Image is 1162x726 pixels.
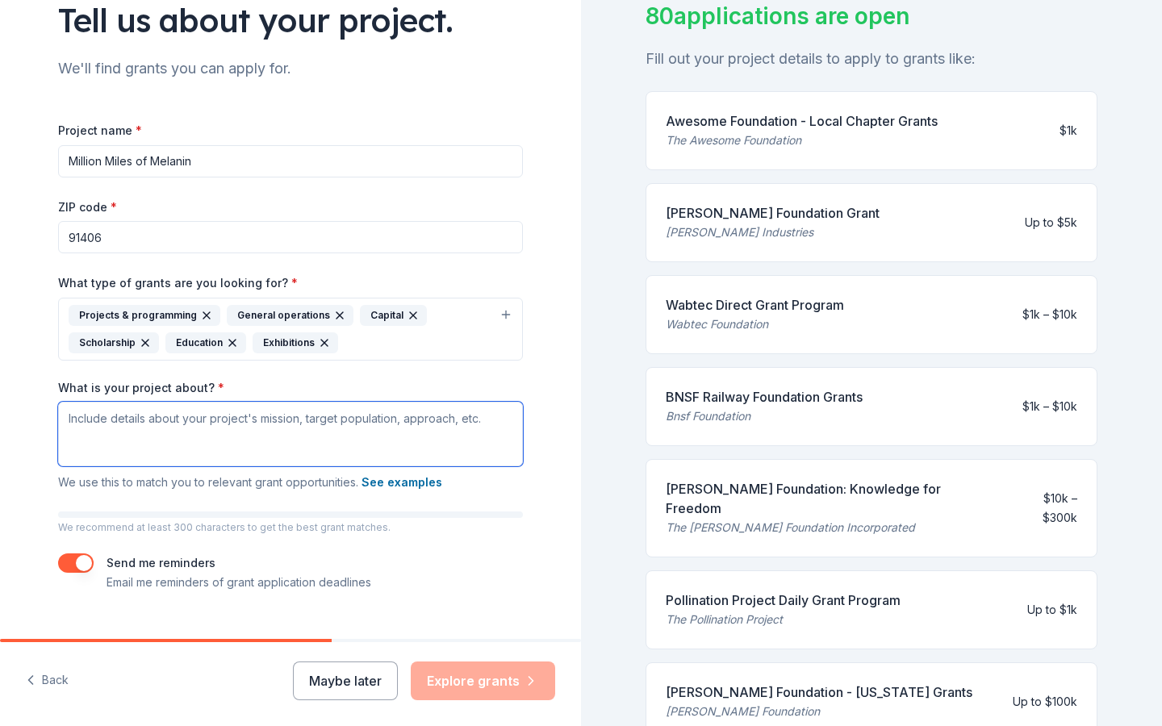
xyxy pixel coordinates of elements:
[666,315,844,334] div: Wabtec Foundation
[58,199,117,215] label: ZIP code
[58,475,442,489] span: We use this to match you to relevant grant opportunities.
[1022,305,1077,324] div: $1k – $10k
[58,298,523,361] button: Projects & programmingGeneral operationsCapitalScholarshipEducationExhibitions
[1022,397,1077,416] div: $1k – $10k
[646,46,1097,72] div: Fill out your project details to apply to grants like:
[666,111,938,131] div: Awesome Foundation - Local Chapter Grants
[1027,600,1077,620] div: Up to $1k
[666,203,880,223] div: [PERSON_NAME] Foundation Grant
[69,332,159,353] div: Scholarship
[58,123,142,139] label: Project name
[666,702,972,721] div: [PERSON_NAME] Foundation
[58,380,224,396] label: What is your project about?
[58,221,523,253] input: 12345 (U.S. only)
[58,56,523,81] div: We'll find grants you can apply for.
[253,332,338,353] div: Exhibitions
[58,145,523,177] input: After school program
[165,332,246,353] div: Education
[69,305,220,326] div: Projects & programming
[293,661,398,700] button: Maybe later
[107,556,215,570] label: Send me reminders
[26,664,69,698] button: Back
[58,521,523,534] p: We recommend at least 300 characters to get the best grant matches.
[1060,121,1077,140] div: $1k
[1013,692,1077,711] div: Up to $100k
[666,590,901,610] div: Pollination Project Daily Grant Program
[360,305,427,326] div: Capital
[227,305,353,326] div: General operations
[666,610,901,629] div: The Pollination Project
[666,131,938,150] div: The Awesome Foundation
[1007,489,1077,528] div: $10k – $300k
[666,407,863,426] div: Bnsf Foundation
[58,275,298,291] label: What type of grants are you looking for?
[666,223,880,242] div: [PERSON_NAME] Industries
[1025,213,1077,232] div: Up to $5k
[362,473,442,492] button: See examples
[107,573,371,592] p: Email me reminders of grant application deadlines
[666,518,994,537] div: The [PERSON_NAME] Foundation Incorporated
[666,479,994,518] div: [PERSON_NAME] Foundation: Knowledge for Freedom
[666,295,844,315] div: Wabtec Direct Grant Program
[666,682,972,702] div: [PERSON_NAME] Foundation - [US_STATE] Grants
[666,387,863,407] div: BNSF Railway Foundation Grants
